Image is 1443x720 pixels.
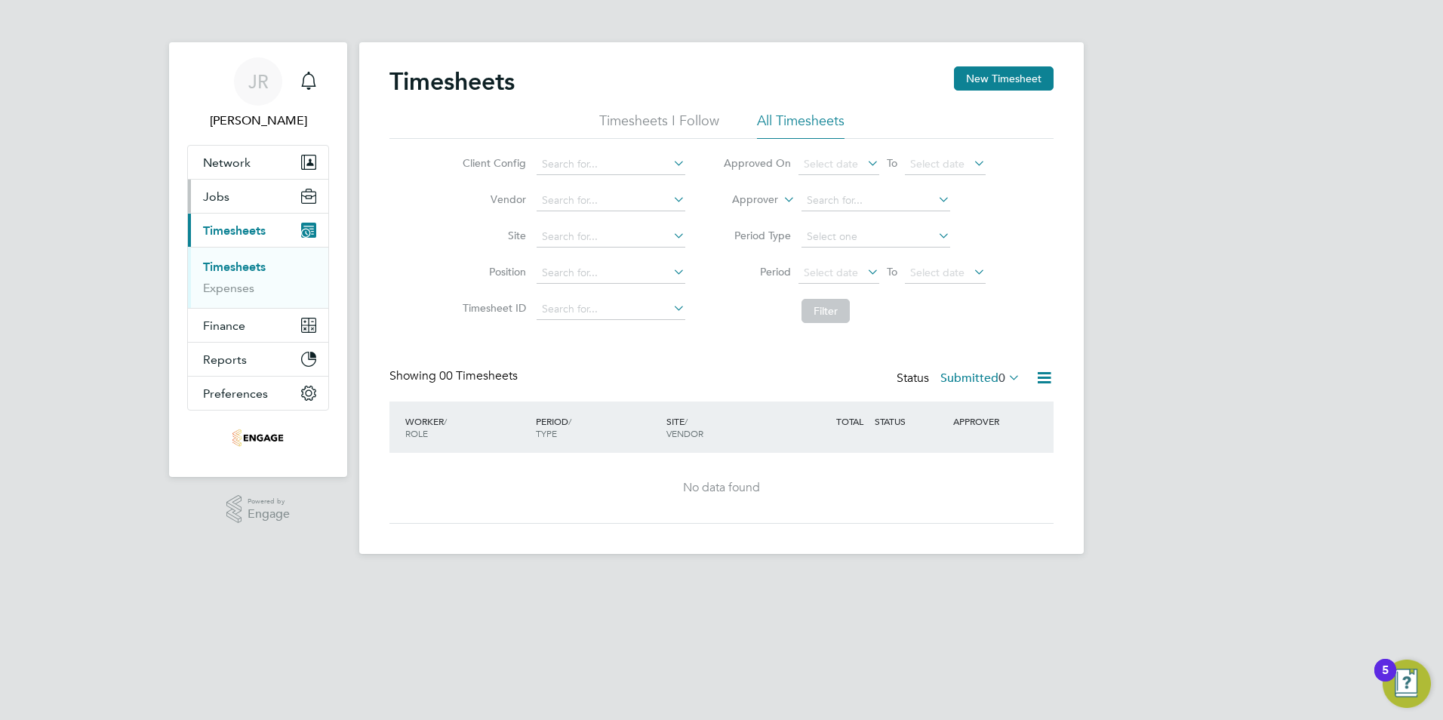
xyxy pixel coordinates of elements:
[203,318,245,333] span: Finance
[998,371,1005,386] span: 0
[897,368,1023,389] div: Status
[801,226,950,248] input: Select one
[187,112,329,130] span: Joanna Rogers
[599,112,719,139] li: Timesheets I Follow
[203,352,247,367] span: Reports
[804,157,858,171] span: Select date
[226,495,291,524] a: Powered byEngage
[389,368,521,384] div: Showing
[405,427,428,439] span: ROLE
[723,156,791,170] label: Approved On
[389,66,515,97] h2: Timesheets
[187,57,329,130] a: JR[PERSON_NAME]
[871,408,949,435] div: STATUS
[537,190,685,211] input: Search for...
[203,223,266,238] span: Timesheets
[801,299,850,323] button: Filter
[248,72,269,91] span: JR
[757,112,845,139] li: All Timesheets
[537,226,685,248] input: Search for...
[537,154,685,175] input: Search for...
[804,266,858,279] span: Select date
[203,281,254,295] a: Expenses
[882,262,902,282] span: To
[439,368,518,383] span: 00 Timesheets
[188,180,328,213] button: Jobs
[723,229,791,242] label: Period Type
[188,343,328,376] button: Reports
[187,426,329,450] a: Go to home page
[405,480,1038,496] div: No data found
[537,299,685,320] input: Search for...
[203,189,229,204] span: Jobs
[836,415,863,427] span: TOTAL
[248,508,290,521] span: Engage
[537,263,685,284] input: Search for...
[801,190,950,211] input: Search for...
[203,386,268,401] span: Preferences
[458,156,526,170] label: Client Config
[532,408,663,447] div: PERIOD
[458,229,526,242] label: Site
[723,265,791,278] label: Period
[940,371,1020,386] label: Submitted
[685,415,688,427] span: /
[910,157,965,171] span: Select date
[1383,660,1431,708] button: Open Resource Center, 5 new notifications
[188,377,328,410] button: Preferences
[188,247,328,308] div: Timesheets
[232,426,283,450] img: tglsearch-logo-retina.png
[910,266,965,279] span: Select date
[568,415,571,427] span: /
[458,265,526,278] label: Position
[203,260,266,274] a: Timesheets
[1382,670,1389,690] div: 5
[666,427,703,439] span: VENDOR
[663,408,793,447] div: SITE
[188,214,328,247] button: Timesheets
[248,495,290,508] span: Powered by
[402,408,532,447] div: WORKER
[203,155,251,170] span: Network
[954,66,1054,91] button: New Timesheet
[169,42,347,477] nav: Main navigation
[188,146,328,179] button: Network
[458,192,526,206] label: Vendor
[444,415,447,427] span: /
[882,153,902,173] span: To
[710,192,778,208] label: Approver
[188,309,328,342] button: Finance
[949,408,1028,435] div: APPROVER
[458,301,526,315] label: Timesheet ID
[536,427,557,439] span: TYPE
